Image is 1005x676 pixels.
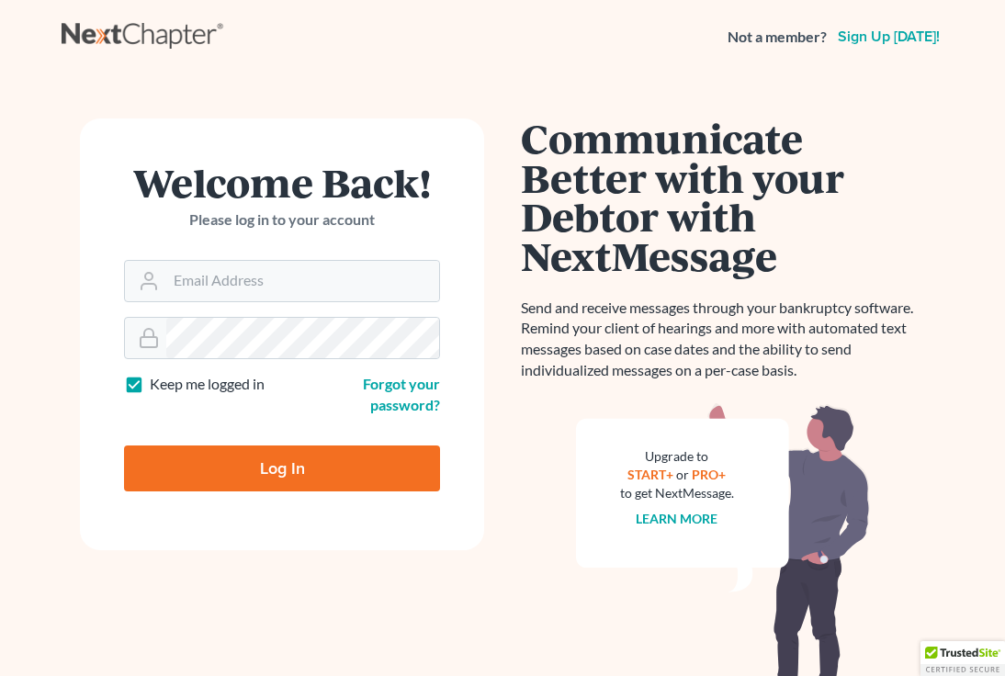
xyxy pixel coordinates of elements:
[834,29,943,44] a: Sign up [DATE]!
[521,298,925,381] p: Send and receive messages through your bankruptcy software. Remind your client of hearings and mo...
[124,445,440,491] input: Log In
[620,484,734,502] div: to get NextMessage.
[363,375,440,413] a: Forgot your password?
[728,27,827,48] strong: Not a member?
[620,447,734,466] div: Upgrade to
[920,641,1005,676] div: TrustedSite Certified
[677,467,690,482] span: or
[124,209,440,231] p: Please log in to your account
[150,374,265,395] label: Keep me logged in
[628,467,674,482] a: START+
[521,118,925,276] h1: Communicate Better with your Debtor with NextMessage
[124,163,440,202] h1: Welcome Back!
[166,261,439,301] input: Email Address
[637,511,718,526] a: Learn more
[693,467,727,482] a: PRO+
